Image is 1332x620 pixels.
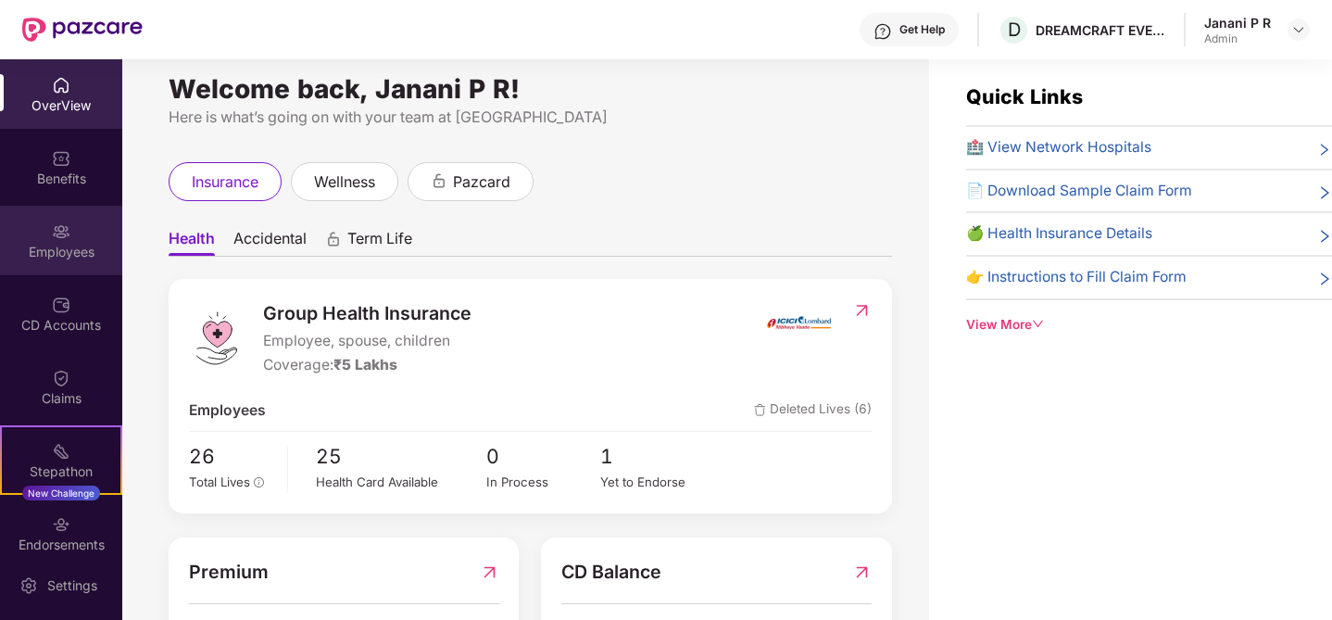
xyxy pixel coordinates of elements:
[192,171,258,194] span: insurance
[2,462,120,481] div: Stepathon
[189,441,274,472] span: 26
[764,299,834,346] img: insurerIcon
[966,136,1151,159] span: 🏥 View Network Hospitals
[1036,21,1165,39] div: DREAMCRAFT EVENTS AND ENTERTAINMENT PRIVATE LIMITED
[169,82,892,96] div: Welcome back, Janani P R!
[480,558,499,587] img: RedirectIcon
[852,301,872,320] img: RedirectIcon
[754,399,872,423] span: Deleted Lives (6)
[333,356,397,373] span: ₹5 Lakhs
[263,354,471,377] div: Coverage:
[873,22,892,41] img: svg+xml;base64,PHN2ZyBpZD0iSGVscC0zMngzMiIgeG1sbnM9Imh0dHA6Ly93d3cudzMub3JnLzIwMDAvc3ZnIiB3aWR0aD...
[754,404,766,416] img: deleteIcon
[22,486,100,500] div: New Challenge
[1317,226,1332,246] span: right
[254,477,265,488] span: info-circle
[263,330,471,353] span: Employee, spouse, children
[1317,270,1332,289] span: right
[189,558,269,587] span: Premium
[966,222,1152,246] span: 🍏 Health Insurance Details
[966,266,1187,289] span: 👉 Instructions to Fill Claim Form
[189,474,250,489] span: Total Lives
[189,310,245,366] img: logo
[1317,183,1332,203] span: right
[966,180,1192,203] span: 📄 Download Sample Claim Form
[600,473,714,492] div: Yet to Endorse
[1291,22,1306,37] img: svg+xml;base64,PHN2ZyBpZD0iRHJvcGRvd24tMzJ4MzIiIHhtbG5zPSJodHRwOi8vd3d3LnczLm9yZy8yMDAwL3N2ZyIgd2...
[453,171,510,194] span: pazcard
[52,222,70,241] img: svg+xml;base64,PHN2ZyBpZD0iRW1wbG95ZWVzIiB4bWxucz0iaHR0cDovL3d3dy53My5vcmcvMjAwMC9zdmciIHdpZHRoPS...
[1204,14,1271,32] div: Janani P R
[325,231,342,247] div: animation
[852,558,872,587] img: RedirectIcon
[52,76,70,95] img: svg+xml;base64,PHN2ZyBpZD0iSG9tZSIgeG1sbnM9Imh0dHA6Ly93d3cudzMub3JnLzIwMDAvc3ZnIiB3aWR0aD0iMjAiIG...
[52,442,70,461] img: svg+xml;base64,PHN2ZyB4bWxucz0iaHR0cDovL3d3dy53My5vcmcvMjAwMC9zdmciIHdpZHRoPSIyMSIgaGVpZ2h0PSIyMC...
[22,18,143,42] img: New Pazcare Logo
[52,369,70,387] img: svg+xml;base64,PHN2ZyBpZD0iQ2xhaW0iIHhtbG5zPSJodHRwOi8vd3d3LnczLm9yZy8yMDAwL3N2ZyIgd2lkdGg9IjIwIi...
[561,558,661,587] span: CD Balance
[52,296,70,314] img: svg+xml;base64,PHN2ZyBpZD0iQ0RfQWNjb3VudHMiIGRhdGEtbmFtZT0iQ0QgQWNjb3VudHMiIHhtbG5zPSJodHRwOi8vd3...
[169,106,892,129] div: Here is what’s going on with your team at [GEOGRAPHIC_DATA]
[316,441,486,472] span: 25
[1204,32,1271,46] div: Admin
[233,229,307,256] span: Accidental
[1032,318,1045,331] span: down
[52,515,70,534] img: svg+xml;base64,PHN2ZyBpZD0iRW5kb3JzZW1lbnRzIiB4bWxucz0iaHR0cDovL3d3dy53My5vcmcvMjAwMC9zdmciIHdpZH...
[899,22,945,37] div: Get Help
[431,172,447,189] div: animation
[486,441,600,472] span: 0
[347,229,412,256] span: Term Life
[486,473,600,492] div: In Process
[966,84,1083,108] span: Quick Links
[189,399,266,423] span: Employees
[316,473,486,492] div: Health Card Available
[600,441,714,472] span: 1
[1317,140,1332,159] span: right
[263,299,471,328] span: Group Health Insurance
[19,576,38,595] img: svg+xml;base64,PHN2ZyBpZD0iU2V0dGluZy0yMHgyMCIgeG1sbnM9Imh0dHA6Ly93d3cudzMub3JnLzIwMDAvc3ZnIiB3aW...
[1008,19,1021,41] span: D
[42,576,103,595] div: Settings
[52,149,70,168] img: svg+xml;base64,PHN2ZyBpZD0iQmVuZWZpdHMiIHhtbG5zPSJodHRwOi8vd3d3LnczLm9yZy8yMDAwL3N2ZyIgd2lkdGg9Ij...
[966,315,1332,335] div: View More
[314,171,375,194] span: wellness
[169,229,215,256] span: Health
